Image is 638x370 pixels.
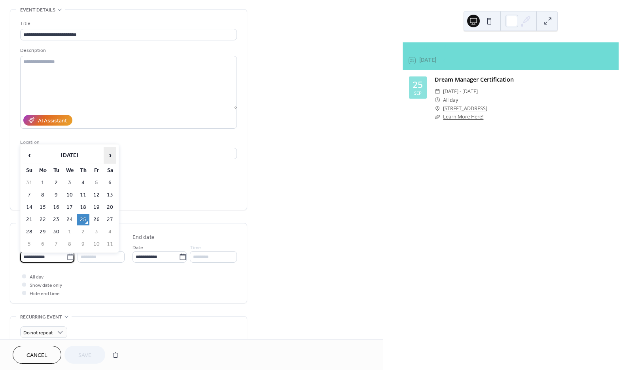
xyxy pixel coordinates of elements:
span: › [104,147,116,163]
span: [DATE] - [DATE] [443,87,478,95]
td: 7 [50,238,62,250]
td: 17 [63,202,76,213]
td: 27 [104,214,116,225]
td: 1 [63,226,76,238]
a: Learn More Here! [443,113,483,120]
th: Tu [50,165,62,176]
td: 10 [90,238,103,250]
span: Date [133,244,143,252]
div: Title [20,19,235,28]
th: Su [23,165,36,176]
th: We [63,165,76,176]
td: 11 [104,238,116,250]
div: Sep [414,91,422,95]
td: 21 [23,214,36,225]
td: 28 [23,226,36,238]
button: Cancel [13,346,61,364]
td: 15 [36,202,49,213]
div: ​ [435,96,440,104]
span: Recurring event [20,313,62,321]
button: AI Assistant [23,115,72,126]
div: Location [20,138,235,147]
td: 31 [23,177,36,189]
th: Sa [104,165,116,176]
span: Hide end time [30,290,60,298]
td: 1 [36,177,49,189]
td: 14 [23,202,36,213]
td: 5 [23,238,36,250]
td: 12 [90,189,103,201]
span: Event details [20,6,55,14]
span: Cancel [27,351,47,360]
th: Mo [36,165,49,176]
td: 19 [90,202,103,213]
div: AI Assistant [38,117,67,125]
div: End date [133,233,155,242]
td: 20 [104,202,116,213]
div: ​ [435,87,440,95]
td: 16 [50,202,62,213]
div: 25 [413,80,423,90]
td: 26 [90,214,103,225]
span: ‹ [23,147,35,163]
td: 6 [36,238,49,250]
td: 4 [77,177,89,189]
th: Th [77,165,89,176]
td: 5 [90,177,103,189]
td: 4 [104,226,116,238]
div: ​ [435,104,440,113]
td: 10 [63,189,76,201]
td: 7 [23,189,36,201]
td: 22 [36,214,49,225]
td: 8 [36,189,49,201]
td: 8 [63,238,76,250]
td: 3 [90,226,103,238]
td: 23 [50,214,62,225]
td: 2 [50,177,62,189]
a: Dream Manager Certification [435,76,514,83]
th: Fr [90,165,103,176]
td: 30 [50,226,62,238]
td: 18 [77,202,89,213]
span: Show date only [30,281,62,290]
span: All day [30,273,44,281]
td: 13 [104,189,116,201]
div: ​ [435,113,440,121]
div: Upcoming events [403,42,619,51]
th: [DATE] [36,147,103,164]
td: 2 [77,226,89,238]
td: 6 [104,177,116,189]
td: 9 [77,238,89,250]
a: [STREET_ADDRESS] [443,104,487,113]
td: 25 [77,214,89,225]
td: 24 [63,214,76,225]
span: Time [190,244,201,252]
td: 3 [63,177,76,189]
td: 29 [36,226,49,238]
div: Description [20,46,235,55]
td: 9 [50,189,62,201]
span: All day [443,96,458,104]
td: 11 [77,189,89,201]
span: Do not repeat [23,328,53,338]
